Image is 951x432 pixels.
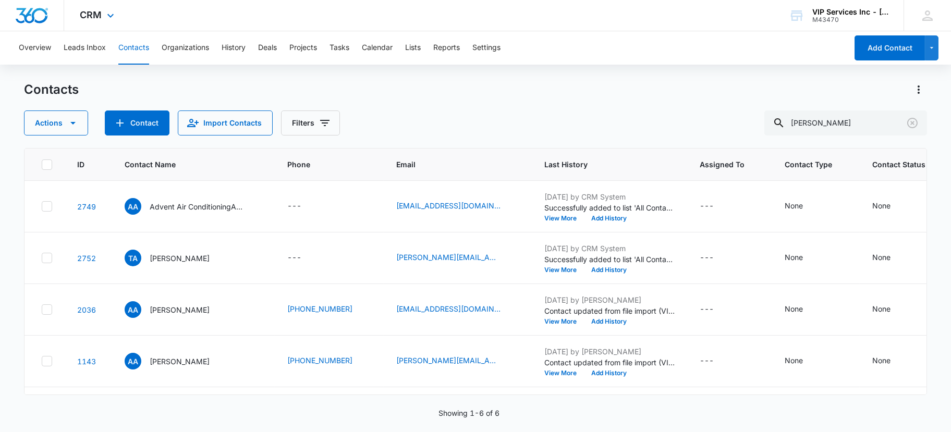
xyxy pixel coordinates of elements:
[584,370,634,376] button: Add History
[764,110,927,135] input: Search Contacts
[396,252,501,263] a: [PERSON_NAME][EMAIL_ADDRESS][DOMAIN_NAME]
[287,303,371,316] div: Phone - (214) 566-4346 - Select to Edit Field
[258,31,277,65] button: Deals
[544,243,675,254] p: [DATE] by CRM System
[544,215,584,221] button: View More
[287,200,301,213] div: ---
[700,303,714,316] div: ---
[80,9,102,20] span: CRM
[396,303,501,314] a: [EMAIL_ADDRESS][DOMAIN_NAME]
[433,31,460,65] button: Reports
[405,31,421,65] button: Lists
[855,35,925,60] button: Add Contact
[396,159,504,170] span: Email
[544,202,675,213] p: Successfully added to list 'All Contacts (Facebook Journey)'.
[544,159,660,170] span: Last History
[125,353,228,369] div: Contact Name - Alice Anderson - Select to Edit Field
[125,250,228,266] div: Contact Name - Terisa Anderson - Select to Edit Field
[910,81,927,98] button: Actions
[700,200,714,213] div: ---
[64,31,106,65] button: Leads Inbox
[396,303,519,316] div: Email - amy4laughing@gmail.com - Select to Edit Field
[287,252,320,264] div: Phone - - Select to Edit Field
[150,304,210,315] p: [PERSON_NAME]
[396,252,519,264] div: Email - terisa.anderson62@gmail.com - Select to Edit Field
[287,355,352,366] a: [PHONE_NUMBER]
[287,252,301,264] div: ---
[150,201,243,212] p: Advent Air ConditioningAlice and [PERSON_NAME]
[785,355,803,366] div: None
[222,31,246,65] button: History
[396,355,519,367] div: Email - alice@dallas42.com - Select to Edit Field
[872,303,891,314] div: None
[125,301,141,318] span: AA
[700,159,745,170] span: Assigned To
[125,301,228,318] div: Contact Name - Amy Anderson - Select to Edit Field
[544,294,675,305] p: [DATE] by [PERSON_NAME]
[872,200,891,211] div: None
[544,370,584,376] button: View More
[178,110,273,135] button: Import Contacts
[584,215,634,221] button: Add History
[700,303,733,316] div: Assigned To - - Select to Edit Field
[872,252,891,263] div: None
[125,353,141,369] span: AA
[785,159,832,170] span: Contact Type
[396,200,501,211] a: [EMAIL_ADDRESS][DOMAIN_NAME]
[584,318,634,325] button: Add History
[77,305,96,314] a: Navigate to contact details page for Amy Anderson
[785,303,822,316] div: Contact Type - None - Select to Edit Field
[24,82,79,97] h1: Contacts
[118,31,149,65] button: Contacts
[700,355,714,367] div: ---
[125,198,262,215] div: Contact Name - Advent Air ConditioningAlice and Charles Anderson - Select to Edit Field
[396,355,501,366] a: [PERSON_NAME][EMAIL_ADDRESS][DOMAIN_NAME]
[785,200,803,211] div: None
[700,355,733,367] div: Assigned To - - Select to Edit Field
[544,346,675,357] p: [DATE] by [PERSON_NAME]
[785,200,822,213] div: Contact Type - None - Select to Edit Field
[77,159,84,170] span: ID
[77,357,96,366] a: Navigate to contact details page for Alice Anderson
[125,250,141,266] span: TA
[162,31,209,65] button: Organizations
[812,8,888,16] div: account name
[785,252,803,263] div: None
[289,31,317,65] button: Projects
[785,303,803,314] div: None
[544,254,675,265] p: Successfully added to list 'All Contacts (Facebook Journey)'.
[544,267,584,273] button: View More
[281,110,340,135] button: Filters
[150,253,210,264] p: [PERSON_NAME]
[544,357,675,368] p: Contact updated from file import (VIPS all invoiced clients thru 8 2025.xlsx - Sheet1 (2).csv): -...
[150,356,210,367] p: [PERSON_NAME]
[872,355,909,367] div: Contact Status - None - Select to Edit Field
[544,191,675,202] p: [DATE] by CRM System
[872,159,925,170] span: Contact Status
[24,110,88,135] button: Actions
[812,16,888,23] div: account id
[872,355,891,366] div: None
[125,198,141,215] span: AA
[396,200,519,213] div: Email - aliceaa@verizon.net - Select to Edit Field
[872,200,909,213] div: Contact Status - None - Select to Edit Field
[330,31,349,65] button: Tasks
[700,252,714,264] div: ---
[438,408,499,418] p: Showing 1-6 of 6
[584,267,634,273] button: Add History
[287,303,352,314] a: [PHONE_NUMBER]
[872,303,909,316] div: Contact Status - None - Select to Edit Field
[362,31,393,65] button: Calendar
[125,159,247,170] span: Contact Name
[472,31,501,65] button: Settings
[700,252,733,264] div: Assigned To - - Select to Edit Field
[785,252,822,264] div: Contact Type - None - Select to Edit Field
[287,200,320,213] div: Phone - - Select to Edit Field
[700,200,733,213] div: Assigned To - - Select to Edit Field
[19,31,51,65] button: Overview
[105,110,169,135] button: Add Contact
[287,159,356,170] span: Phone
[287,355,371,367] div: Phone - (972) 342-7272 - Select to Edit Field
[77,202,96,211] a: Navigate to contact details page for Advent Air ConditioningAlice and Charles Anderson
[904,115,921,131] button: Clear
